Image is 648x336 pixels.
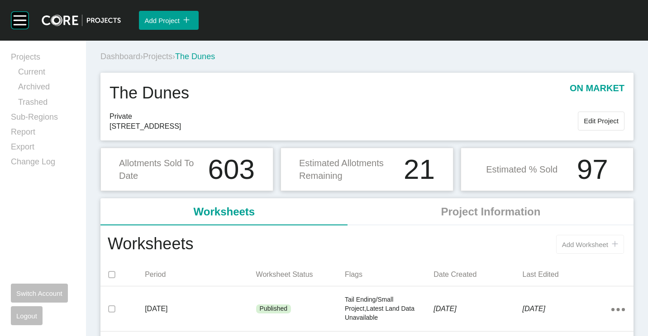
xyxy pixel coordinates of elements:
span: Edit Project [584,117,619,125]
h1: 97 [577,155,608,183]
span: Add Worksheet [562,241,608,248]
h1: 21 [404,155,435,183]
p: Published [260,304,288,313]
img: core-logo-dark.3138cae2.png [42,14,121,26]
button: Add Project [139,11,199,30]
span: [STREET_ADDRESS] [110,121,578,131]
p: Flags [345,270,434,280]
p: Tail Ending/Small Project,Latest Land Data Unavailable [345,295,434,322]
span: › [172,52,175,61]
button: Add Worksheet [556,235,624,254]
p: Last Edited [523,270,611,280]
span: Switch Account [16,289,62,297]
a: Current [18,66,75,81]
p: Worksheet Status [256,270,345,280]
p: Estimated Allotments Remaining [299,157,398,182]
button: Logout [11,306,43,325]
button: Edit Project [578,112,624,131]
h1: 603 [208,155,255,183]
a: Trashed [18,97,75,112]
span: Add Project [144,17,180,24]
button: Switch Account [11,284,68,303]
h1: Worksheets [108,233,193,256]
span: Private [110,112,578,121]
li: Worksheets [100,198,348,225]
p: on market [570,82,624,104]
a: Projects [11,51,75,66]
p: Period [145,270,256,280]
span: Logout [16,312,37,320]
span: The Dunes [175,52,215,61]
span: › [140,52,143,61]
p: [DATE] [145,304,256,314]
p: [DATE] [434,304,522,314]
a: Change Log [11,156,75,171]
p: Estimated % Sold [486,163,557,176]
p: Date Created [434,270,522,280]
a: Report [11,126,75,141]
a: Projects [143,52,172,61]
h1: The Dunes [110,82,189,104]
a: Dashboard [100,52,140,61]
p: Allotments Sold To Date [119,157,203,182]
p: [DATE] [523,304,611,314]
li: Project Information [348,198,634,225]
a: Archived [18,81,75,96]
a: Export [11,141,75,156]
a: Sub-Regions [11,112,75,126]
